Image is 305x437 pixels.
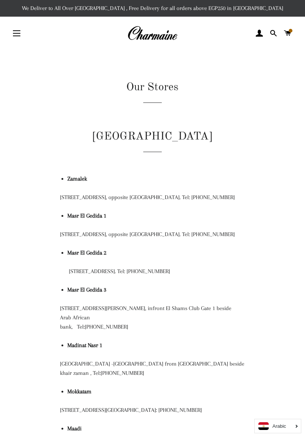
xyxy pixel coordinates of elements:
[67,342,102,349] strong: Madinat Nasr 1
[60,359,245,378] p: [GEOGRAPHIC_DATA] -[GEOGRAPHIC_DATA] from [GEOGRAPHIC_DATA] beside khair zaman , Tel:[PHONE_NUMBER]
[67,286,106,293] strong: Masr El Gedida 3
[67,425,81,432] strong: Maadi
[60,129,245,152] h1: [GEOGRAPHIC_DATA]
[127,25,177,41] img: Charmaine Egypt
[67,249,106,256] strong: Masr El Gedida 2
[272,424,286,428] i: Arabic
[36,80,269,95] h1: Our Stores
[60,267,245,276] p: [STREET_ADDRESS]. Tel: [PHONE_NUMBER]
[67,212,106,219] strong: Masr El Gedida 1
[67,175,87,182] strong: Zamalek
[67,388,91,395] strong: Mokkatam
[60,406,245,415] p: [STREET_ADDRESS][GEOGRAPHIC_DATA]: [PHONE_NUMBER]
[60,304,245,332] p: [STREET_ADDRESS][PERSON_NAME], infront El Shams Club Gate 1 beside Arab African bank, Tel:[PHONE_...
[60,193,245,202] p: [STREET_ADDRESS], opposite [GEOGRAPHIC_DATA]. Tel: [PHONE_NUMBER]
[60,230,245,239] p: [STREET_ADDRESS], opposite [GEOGRAPHIC_DATA]. Tel: [PHONE_NUMBER]
[258,422,297,430] a: Arabic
